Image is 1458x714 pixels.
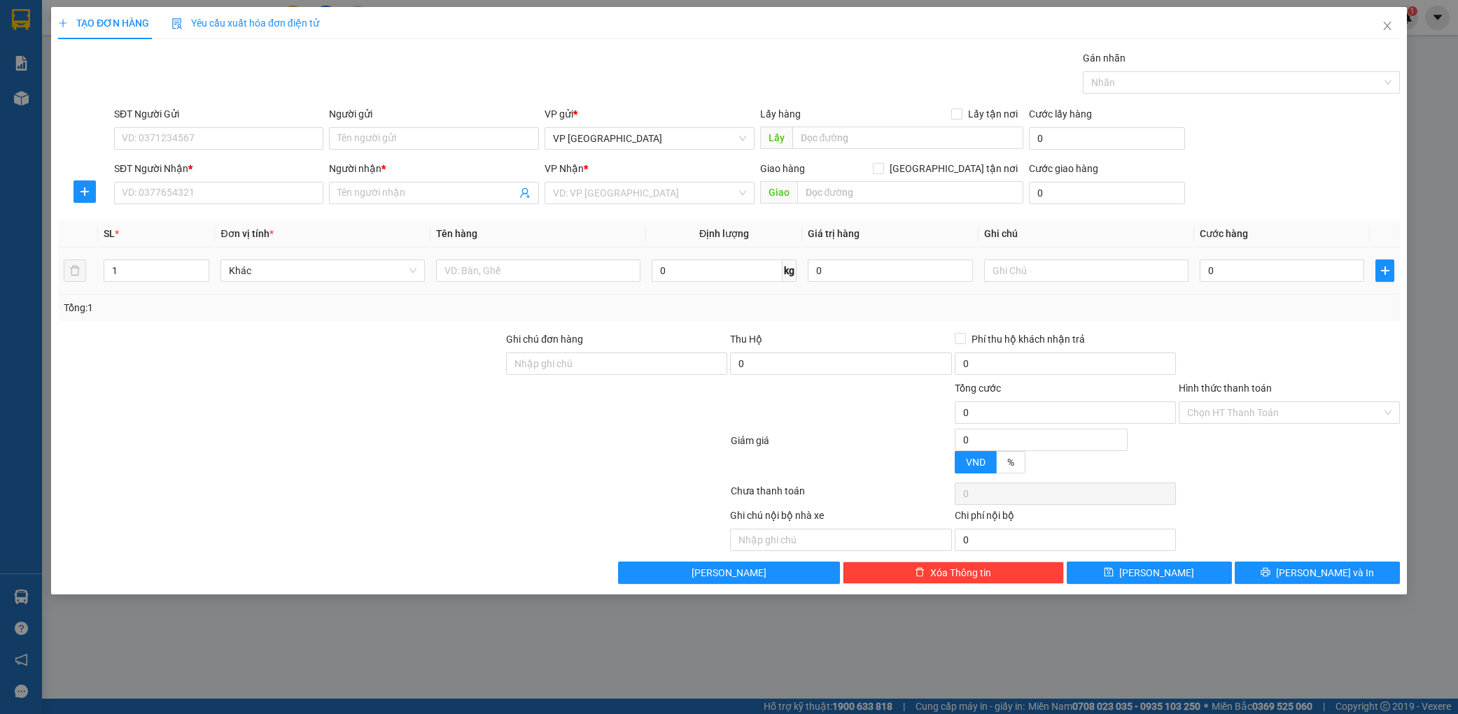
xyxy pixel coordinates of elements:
[618,562,839,584] button: [PERSON_NAME]
[1029,182,1185,204] input: Cước giao hàng
[58,18,68,28] span: plus
[1200,228,1248,239] span: Cước hàng
[955,508,1176,529] div: Chi phí nội bộ
[1029,108,1092,120] label: Cước lấy hàng
[730,334,762,345] span: Thu Hộ
[984,259,1189,282] input: Ghi Chú
[1119,565,1194,580] span: [PERSON_NAME]
[506,352,727,375] input: Ghi chú đơn hàng
[843,562,1064,584] button: deleteXóa Thông tin
[729,433,953,480] div: Giảm giá
[979,220,1194,248] th: Ghi chú
[114,161,324,176] div: SĐT Người Nhận
[1029,127,1185,150] input: Cước lấy hàng
[545,106,755,122] div: VP gửi
[74,186,95,197] span: plus
[730,508,951,529] div: Ghi chú nội bộ nhà xe
[1261,567,1270,578] span: printer
[1368,7,1407,46] button: Close
[930,565,991,580] span: Xóa Thông tin
[1382,20,1393,31] span: close
[1235,562,1400,584] button: printer[PERSON_NAME] và In
[699,228,749,239] span: Định lượng
[114,106,324,122] div: SĐT Người Gửi
[808,259,973,282] input: 0
[506,334,583,345] label: Ghi chú đơn hàng
[1179,383,1272,394] label: Hình thức thanh toán
[729,483,953,508] div: Chưa thanh toán
[329,106,539,122] div: Người gửi
[797,181,1023,204] input: Dọc đường
[692,565,766,580] span: [PERSON_NAME]
[760,108,801,120] span: Lấy hàng
[1276,565,1374,580] span: [PERSON_NAME] và In
[73,180,96,203] button: plus
[966,457,986,468] span: VND
[760,181,797,204] span: Giao
[1104,567,1114,578] span: save
[436,259,640,282] input: VD: Bàn, Ghế
[64,259,86,282] button: delete
[436,228,477,239] span: Tên hàng
[171,18,183,29] img: icon
[519,187,531,199] span: user-add
[58,17,149,29] span: TẠO ĐƠN HÀNG
[760,163,805,174] span: Giao hàng
[1376,265,1394,276] span: plus
[104,228,115,239] span: SL
[915,567,925,578] span: delete
[884,161,1023,176] span: [GEOGRAPHIC_DATA] tận nơi
[220,228,273,239] span: Đơn vị tính
[553,128,746,149] span: VP Mỹ Đình
[171,17,319,29] span: Yêu cầu xuất hóa đơn điện tử
[1375,259,1394,282] button: plus
[1083,52,1126,64] label: Gán nhãn
[808,228,860,239] span: Giá trị hàng
[955,383,1001,394] span: Tổng cước
[229,260,416,281] span: Khác
[64,300,563,315] div: Tổng: 1
[730,529,951,551] input: Nhập ghi chú
[783,259,797,282] span: kg
[1029,163,1098,174] label: Cước giao hàng
[966,331,1091,347] span: Phí thu hộ khách nhận trả
[1007,457,1014,468] span: %
[792,127,1023,149] input: Dọc đường
[329,161,539,176] div: Người nhận
[545,163,584,174] span: VP Nhận
[760,127,792,149] span: Lấy
[962,106,1023,122] span: Lấy tận nơi
[1067,562,1232,584] button: save[PERSON_NAME]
